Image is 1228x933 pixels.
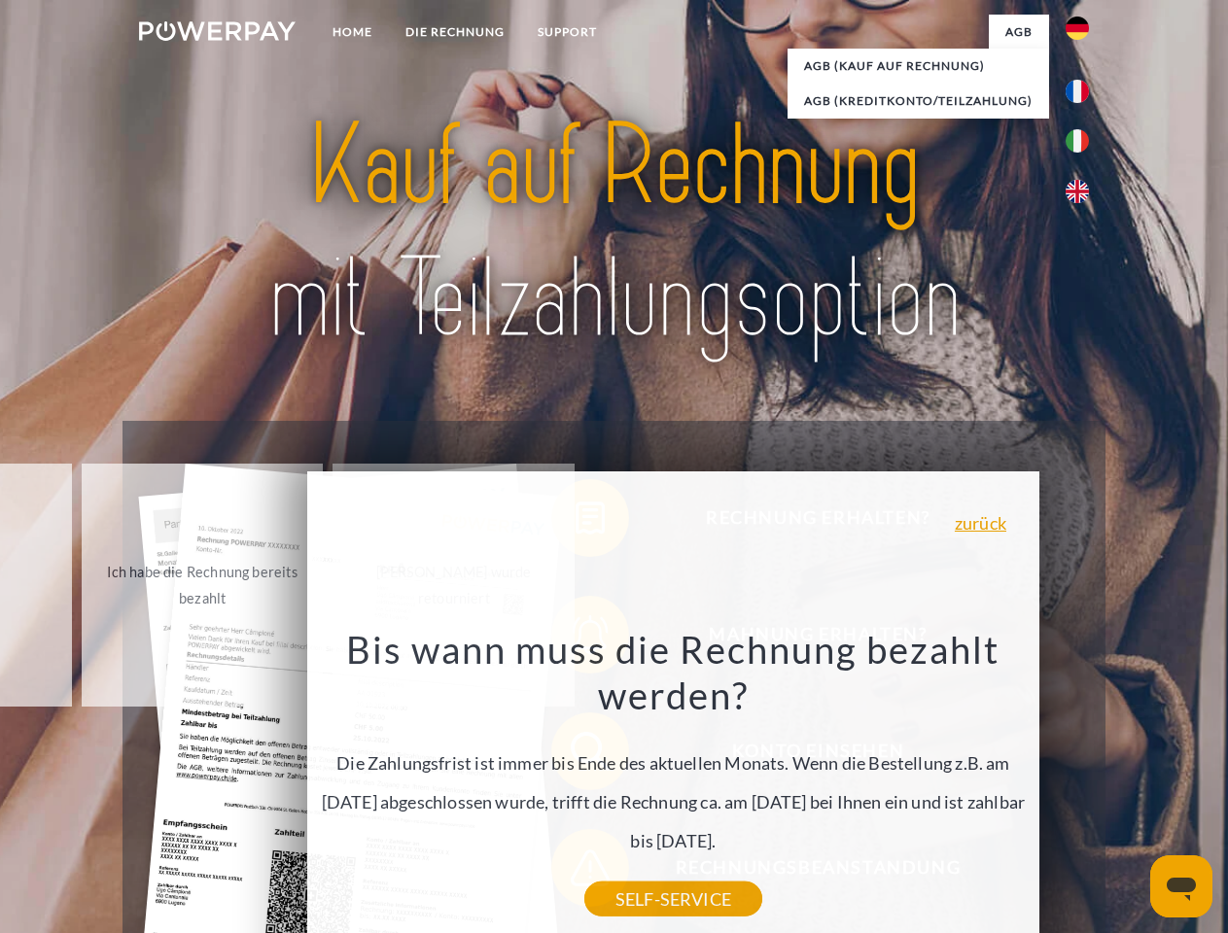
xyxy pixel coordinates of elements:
[93,559,312,611] div: Ich habe die Rechnung bereits bezahlt
[521,15,614,50] a: SUPPORT
[319,626,1029,899] div: Die Zahlungsfrist ist immer bis Ende des aktuellen Monats. Wenn die Bestellung z.B. am [DATE] abg...
[389,15,521,50] a: DIE RECHNUNG
[989,15,1049,50] a: agb
[316,15,389,50] a: Home
[1066,80,1089,103] img: fr
[584,881,762,916] a: SELF-SERVICE
[788,84,1049,119] a: AGB (Kreditkonto/Teilzahlung)
[319,626,1029,719] h3: Bis wann muss die Rechnung bezahlt werden?
[1066,129,1089,153] img: it
[788,49,1049,84] a: AGB (Kauf auf Rechnung)
[1150,855,1212,917] iframe: Schaltfläche zum Öffnen des Messaging-Fensters
[955,514,1006,532] a: zurück
[1066,17,1089,40] img: de
[1066,180,1089,203] img: en
[186,93,1042,372] img: title-powerpay_de.svg
[139,21,296,41] img: logo-powerpay-white.svg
